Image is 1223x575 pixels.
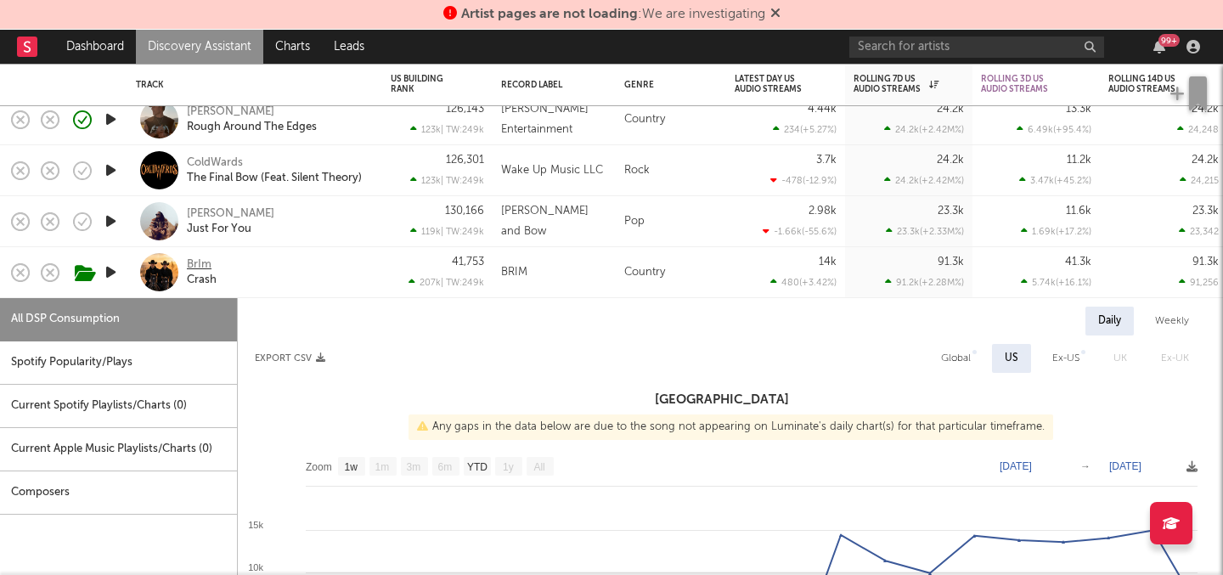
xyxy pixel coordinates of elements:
[1021,277,1091,288] div: 5.74k ( +16.1 % )
[136,30,263,64] a: Discovery Assistant
[854,74,938,94] div: Rolling 7D US Audio Streams
[187,206,274,222] a: [PERSON_NAME]
[438,461,453,473] text: 6m
[1177,124,1219,135] div: 24,248
[937,104,964,115] div: 24.2k
[885,277,964,288] div: 91.2k ( +2.28M % )
[136,80,365,90] div: Track
[263,30,322,64] a: Charts
[735,74,811,94] div: Latest Day US Audio Streams
[616,247,726,298] div: Country
[616,196,726,247] div: Pop
[501,99,607,140] div: [PERSON_NAME] Entertainment
[1000,460,1032,472] text: [DATE]
[445,206,484,217] div: 130,166
[1109,460,1141,472] text: [DATE]
[1192,256,1219,268] div: 91.3k
[1017,124,1091,135] div: 6.49k ( +95.4 % )
[763,226,837,237] div: -1.66k ( -55.6 % )
[345,461,358,473] text: 1w
[391,277,484,288] div: 207k | TW: 249k
[501,80,582,90] div: Record Label
[1085,307,1134,335] div: Daily
[1142,307,1202,335] div: Weekly
[1192,155,1219,166] div: 24.2k
[322,30,376,64] a: Leads
[819,256,837,268] div: 14k
[1192,206,1219,217] div: 23.3k
[624,80,709,90] div: Genre
[187,155,243,171] a: ColdWards
[1066,104,1091,115] div: 13.3k
[1052,348,1079,369] div: Ex-US
[937,155,964,166] div: 24.2k
[248,562,263,572] text: 10k
[1180,175,1219,186] div: 24,215
[1108,74,1193,94] div: Rolling 14D US Audio Streams
[884,175,964,186] div: 24.2k ( +2.42M % )
[501,201,607,242] div: [PERSON_NAME] and Bow
[452,256,484,268] div: 41,753
[1158,34,1180,47] div: 99 +
[884,124,964,135] div: 24.2k ( +2.42M % )
[391,124,484,135] div: 123k | TW: 249k
[1021,226,1091,237] div: 1.69k ( +17.2 % )
[809,206,837,217] div: 2.98k
[187,222,251,237] a: Just For You
[238,390,1206,410] h3: [GEOGRAPHIC_DATA]
[533,461,544,473] text: All
[938,206,964,217] div: 23.3k
[981,74,1066,94] div: Rolling 3D US Audio Streams
[616,94,726,145] div: Country
[770,8,781,21] span: Dismiss
[1019,175,1091,186] div: 3.47k ( +45.2 % )
[248,520,263,530] text: 15k
[467,461,488,473] text: YTD
[616,145,726,196] div: Rock
[1080,460,1091,472] text: →
[886,226,964,237] div: 23.3k ( +2.33M % )
[1179,277,1219,288] div: 91,256
[391,175,484,186] div: 123k | TW: 249k
[773,124,837,135] div: 234 ( +5.27 % )
[770,175,837,186] div: -478 ( -12.9 % )
[306,461,332,473] text: Zoom
[1005,348,1018,369] div: US
[938,256,964,268] div: 91.3k
[409,414,1053,440] div: Any gaps in the data below are due to the song not appearing on Luminate's daily chart(s) for tha...
[54,30,136,64] a: Dashboard
[446,155,484,166] div: 126,301
[1067,155,1091,166] div: 11.2k
[187,104,274,120] a: [PERSON_NAME]
[187,171,362,186] a: The Final Bow (Feat. Silent Theory)
[503,461,514,473] text: 1y
[391,226,484,237] div: 119k | TW: 249k
[501,262,527,283] div: BRIM
[1065,256,1091,268] div: 41.3k
[1066,206,1091,217] div: 11.6k
[461,8,765,21] span: : We are investigating
[375,461,390,473] text: 1m
[941,348,971,369] div: Global
[446,104,484,115] div: 126,143
[187,120,317,135] a: Rough Around The Edges
[461,8,638,21] span: Artist pages are not loading
[770,277,837,288] div: 480 ( +3.42 % )
[1153,40,1165,54] button: 99+
[187,257,211,273] a: BrIm
[187,273,217,288] a: Crash
[501,161,603,181] div: Wake Up Music LLC
[1179,226,1219,237] div: 23,342
[255,353,325,364] button: Export CSV
[808,104,837,115] div: 4.44k
[816,155,837,166] div: 3.7k
[407,461,421,473] text: 3m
